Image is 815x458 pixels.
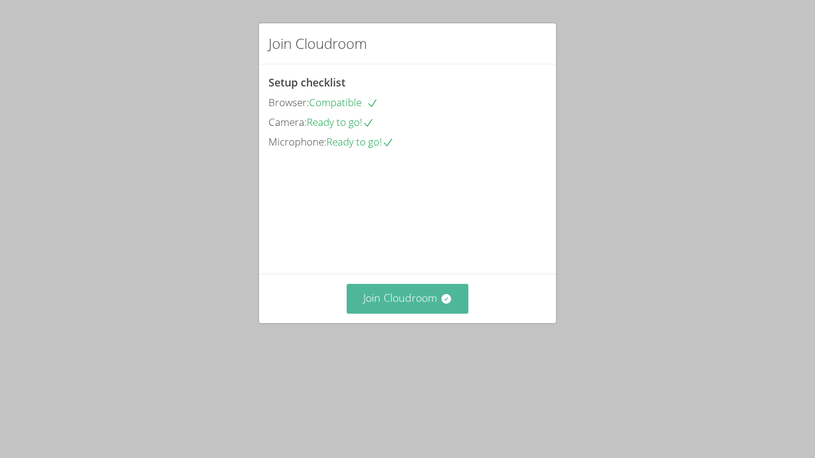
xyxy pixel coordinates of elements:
span: Ready to go! [326,135,394,148]
span: Compatible [309,95,378,109]
span: Microphone: [268,135,326,148]
span: Camera: [268,115,307,129]
span: Ready to go! [307,115,374,129]
span: Setup checklist [268,75,345,89]
button: Join Cloudroom [347,284,469,313]
span: Browser: [268,95,309,109]
h2: Join Cloudroom [268,33,367,54]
